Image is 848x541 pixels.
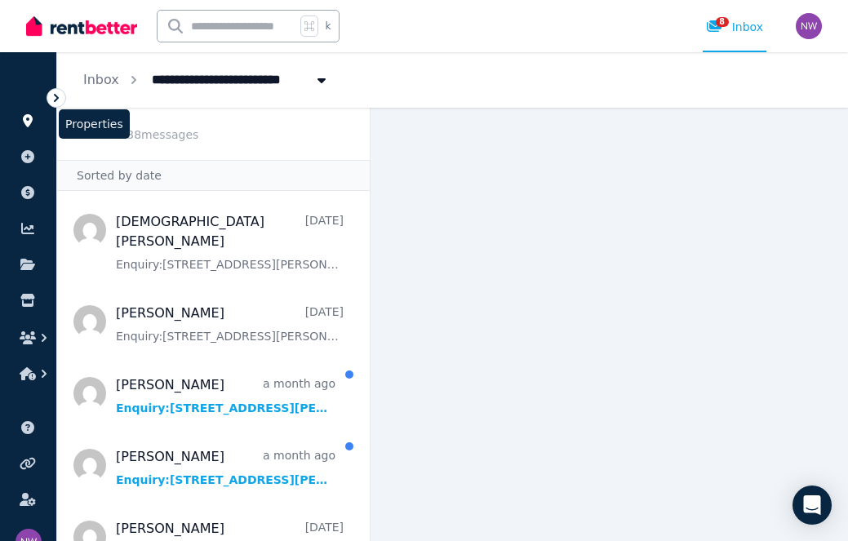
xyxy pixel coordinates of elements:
[116,447,335,488] a: [PERSON_NAME]a month agoEnquiry:[STREET_ADDRESS][PERSON_NAME].
[59,109,130,139] span: Properties
[796,13,822,39] img: Narelle Wickham
[706,19,763,35] div: Inbox
[26,14,137,38] img: RentBetter
[57,191,370,541] nav: Message list
[116,212,344,273] a: [DEMOGRAPHIC_DATA][PERSON_NAME][DATE]Enquiry:[STREET_ADDRESS][PERSON_NAME].
[57,52,356,108] nav: Breadcrumb
[116,375,335,416] a: [PERSON_NAME]a month agoEnquiry:[STREET_ADDRESS][PERSON_NAME].
[57,160,370,191] div: Sorted by date
[127,128,198,141] span: 38 message s
[83,72,119,87] a: Inbox
[325,20,331,33] span: k
[716,17,729,27] span: 8
[793,486,832,525] div: Open Intercom Messenger
[116,304,344,344] a: [PERSON_NAME][DATE]Enquiry:[STREET_ADDRESS][PERSON_NAME].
